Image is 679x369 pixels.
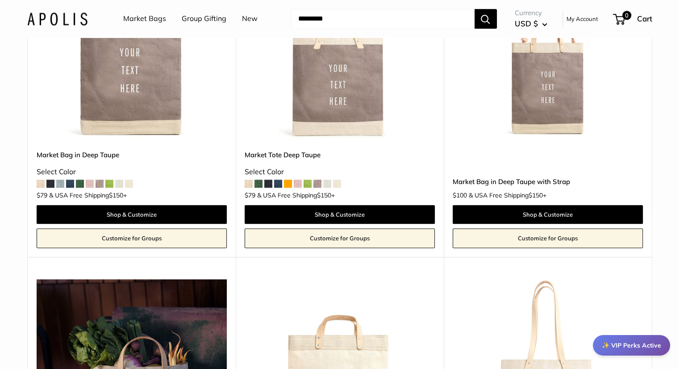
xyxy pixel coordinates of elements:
div: ✨ VIP Perks Active [593,335,670,356]
span: 0 [622,11,631,20]
a: Shop & Customize [37,205,227,224]
a: My Account [567,13,598,24]
span: $150 [109,191,123,199]
button: Search [475,9,497,29]
span: & USA Free Shipping + [257,192,335,198]
a: Shop & Customize [453,205,643,224]
a: 0 Cart [614,12,652,26]
span: USD $ [515,19,538,28]
div: Select Color [245,165,435,179]
span: & USA Free Shipping + [469,192,546,198]
a: New [242,12,258,25]
a: Group Gifting [182,12,226,25]
span: $79 [37,191,47,199]
span: $150 [529,191,543,199]
a: Customize for Groups [245,228,435,248]
button: USD $ [515,17,547,31]
iframe: Sign Up via Text for Offers [7,335,96,362]
span: $79 [245,191,255,199]
span: $100 [453,191,467,199]
a: Market Bags [123,12,166,25]
a: Shop & Customize [245,205,435,224]
a: Market Bag in Deep Taupe [37,150,227,160]
a: Market Tote Deep Taupe [245,150,435,160]
span: $150 [317,191,331,199]
img: Apolis [27,12,87,25]
span: & USA Free Shipping + [49,192,127,198]
span: Currency [515,7,547,19]
span: Cart [637,14,652,23]
div: Select Color [37,165,227,179]
a: Market Bag in Deep Taupe with Strap [453,176,643,187]
input: Search... [291,9,475,29]
a: Customize for Groups [37,228,227,248]
a: Customize for Groups [453,228,643,248]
